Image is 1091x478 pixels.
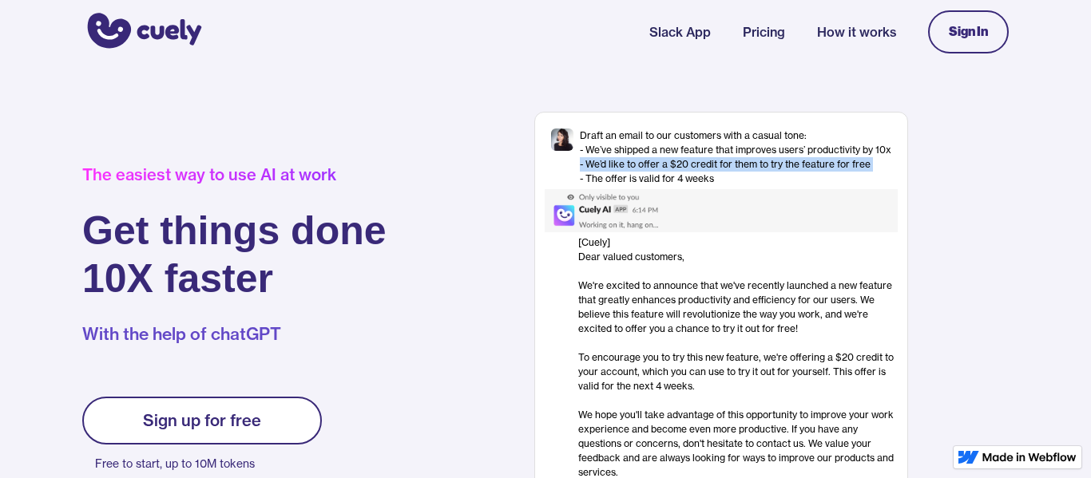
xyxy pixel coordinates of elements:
p: With the help of chatGPT [82,322,387,346]
div: Sign up for free [143,411,261,430]
img: Made in Webflow [982,452,1077,462]
p: Free to start, up to 10M tokens [95,452,322,475]
h1: Get things done 10X faster [82,207,387,302]
div: The easiest way to use AI at work [82,165,387,184]
div: Sign In [949,25,988,39]
a: Pricing [743,22,785,41]
div: Draft an email to our customers with a casual tone: - We’ve shipped a new feature that improves u... [580,128,891,186]
a: Slack App [649,22,711,41]
a: How it works [817,22,896,41]
a: Sign up for free [82,397,322,444]
a: Sign In [928,10,1009,53]
a: home [82,2,202,61]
